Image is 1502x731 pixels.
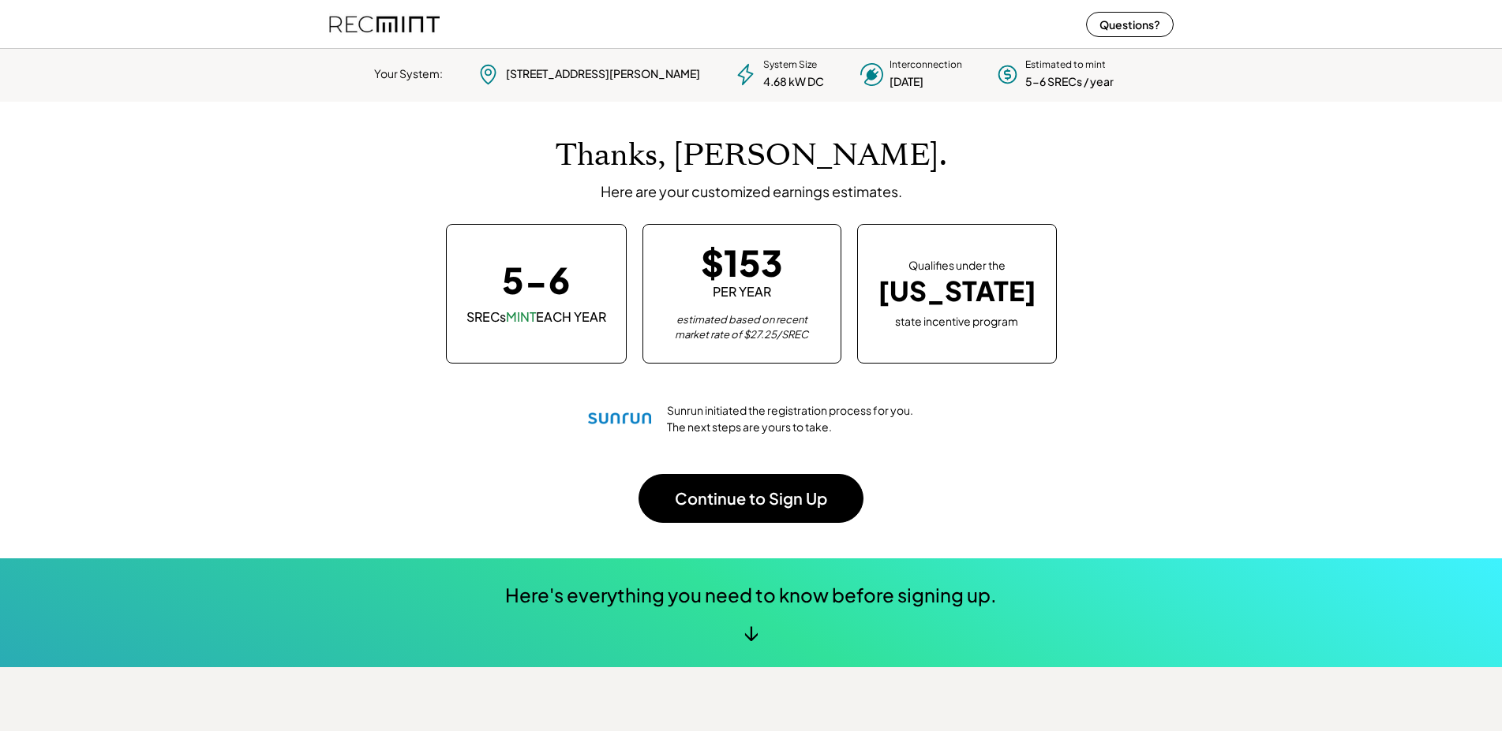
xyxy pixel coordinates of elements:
[466,308,606,326] div: SRECs EACH YEAR
[374,66,443,82] div: Your System:
[744,620,758,643] div: ↓
[763,58,817,72] div: System Size
[713,283,771,300] div: PER YEAR
[506,308,536,325] font: MINT
[502,262,570,297] div: 5-6
[505,582,997,609] div: Here's everything you need to know before signing up.
[1025,58,1106,72] div: Estimated to mint
[663,312,821,343] div: estimated based on recent market rate of $27.25/SREC
[701,244,783,280] div: $153
[878,275,1036,308] div: [US_STATE]
[601,182,902,200] div: Here are your customized earnings estimates.
[556,137,947,174] h1: Thanks, [PERSON_NAME].
[639,474,863,523] button: Continue to Sign Up
[329,3,440,45] img: recmint-logotype%403x%20%281%29.jpeg
[588,387,651,450] img: Sunrun-logo.png
[895,311,1018,330] div: state incentive program
[890,58,962,72] div: Interconnection
[1086,12,1174,37] button: Questions?
[890,74,923,90] div: [DATE]
[1025,74,1114,90] div: 5-6 SRECs / year
[506,66,700,82] div: [STREET_ADDRESS][PERSON_NAME]
[908,258,1006,274] div: Qualifies under the
[763,74,824,90] div: 4.68 kW DC
[667,402,915,435] div: Sunrun initiated the registration process for you. The next steps are yours to take.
